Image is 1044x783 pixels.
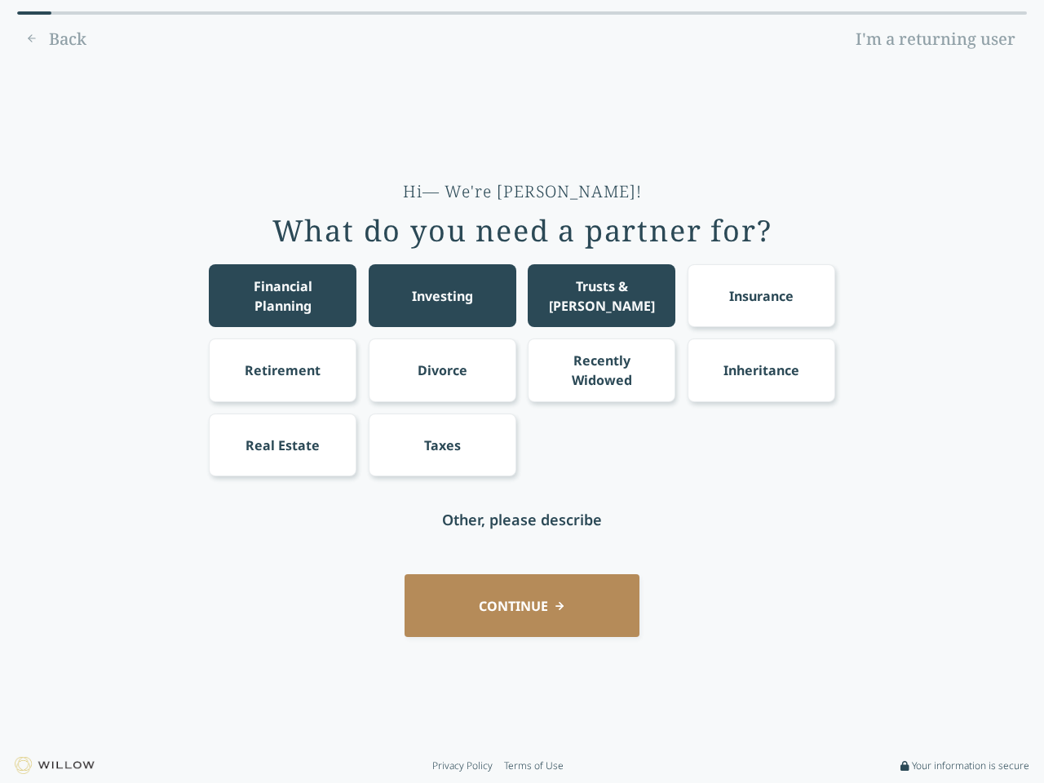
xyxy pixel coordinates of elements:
[844,26,1027,52] a: I'm a returning user
[912,759,1029,772] span: Your information is secure
[405,574,639,637] button: CONTINUE
[17,11,51,15] div: 0% complete
[543,276,661,316] div: Trusts & [PERSON_NAME]
[246,436,320,455] div: Real Estate
[272,215,772,247] div: What do you need a partner for?
[15,757,95,774] img: Willow logo
[543,351,661,390] div: Recently Widowed
[424,436,461,455] div: Taxes
[432,759,493,772] a: Privacy Policy
[418,361,467,380] div: Divorce
[729,286,794,306] div: Insurance
[504,759,564,772] a: Terms of Use
[245,361,321,380] div: Retirement
[442,508,602,531] div: Other, please describe
[224,276,342,316] div: Financial Planning
[412,286,473,306] div: Investing
[723,361,799,380] div: Inheritance
[403,180,642,203] div: Hi— We're [PERSON_NAME]!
